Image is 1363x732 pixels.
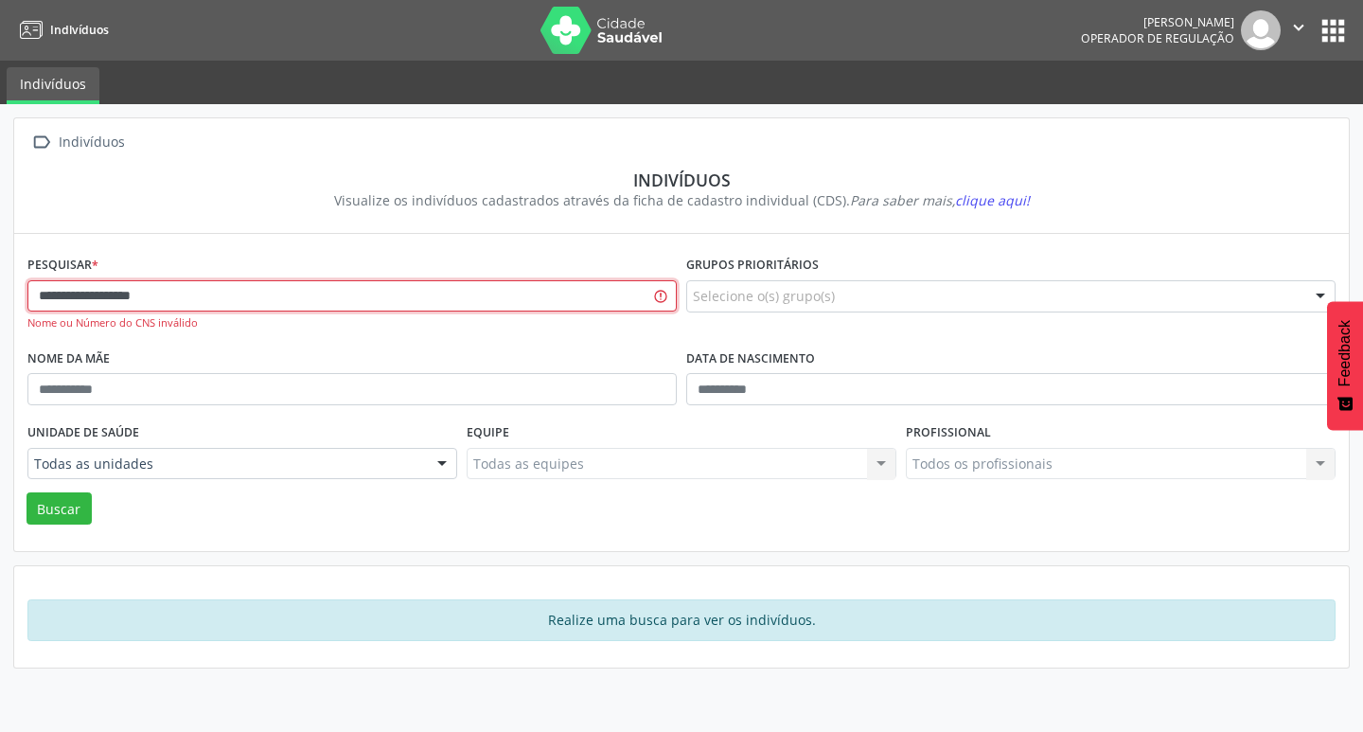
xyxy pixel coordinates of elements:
span: Todas as unidades [34,455,418,473]
label: Nome da mãe [27,345,110,374]
div: Nome ou Número do CNS inválido [27,315,677,331]
i:  [27,129,55,156]
label: Profissional [906,419,991,448]
i:  [1288,17,1309,38]
div: Realize uma busca para ver os indivíduos. [27,599,1336,641]
span: Feedback [1336,320,1354,386]
span: clique aqui! [955,191,1030,209]
button: Feedback - Mostrar pesquisa [1327,301,1363,430]
i: Para saber mais, [850,191,1030,209]
label: Pesquisar [27,251,98,280]
div: Visualize os indivíduos cadastrados através da ficha de cadastro individual (CDS). [41,190,1322,210]
button:  [1281,10,1317,50]
span: Selecione o(s) grupo(s) [693,286,835,306]
label: Unidade de saúde [27,419,139,448]
a:  Indivíduos [27,129,128,156]
div: Indivíduos [41,170,1322,190]
label: Grupos prioritários [686,251,819,280]
div: [PERSON_NAME] [1081,14,1234,30]
label: Data de nascimento [686,345,815,374]
button: apps [1317,14,1350,47]
span: Operador de regulação [1081,30,1234,46]
button: Buscar [27,492,92,525]
div: Indivíduos [55,129,128,156]
span: Indivíduos [50,22,109,38]
a: Indivíduos [13,14,109,45]
label: Equipe [467,419,509,448]
a: Indivíduos [7,67,99,104]
img: img [1241,10,1281,50]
